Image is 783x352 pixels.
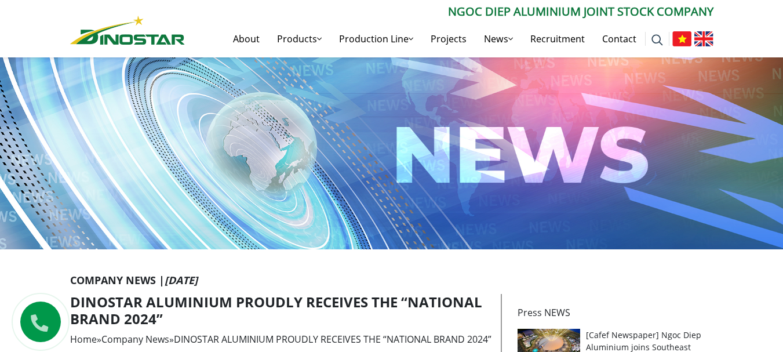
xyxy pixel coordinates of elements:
a: Company News [101,333,169,346]
a: About [224,20,268,57]
a: Contact [593,20,645,57]
a: News [475,20,522,57]
a: Home [70,333,97,346]
p: Ngoc Diep Aluminium Joint Stock Company [185,3,713,20]
img: English [694,31,713,46]
img: Nhôm Dinostar [70,16,185,45]
img: Tiếng Việt [672,31,691,46]
p: Company News | [70,273,713,288]
p: Press NEWS [518,306,706,320]
h1: DINOSTAR ALUMINIUM PROUDLY RECEIVES THE “NATIONAL BRAND 2024” [70,294,492,328]
a: Recruitment [522,20,593,57]
span: » » [70,333,491,346]
a: Products [268,20,330,57]
img: search [651,34,663,46]
a: Production Line [330,20,422,57]
i: [DATE] [165,273,198,287]
span: DINOSTAR ALUMINIUM PROUDLY RECEIVES THE “NATIONAL BRAND 2024” [174,333,491,346]
a: Projects [422,20,475,57]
